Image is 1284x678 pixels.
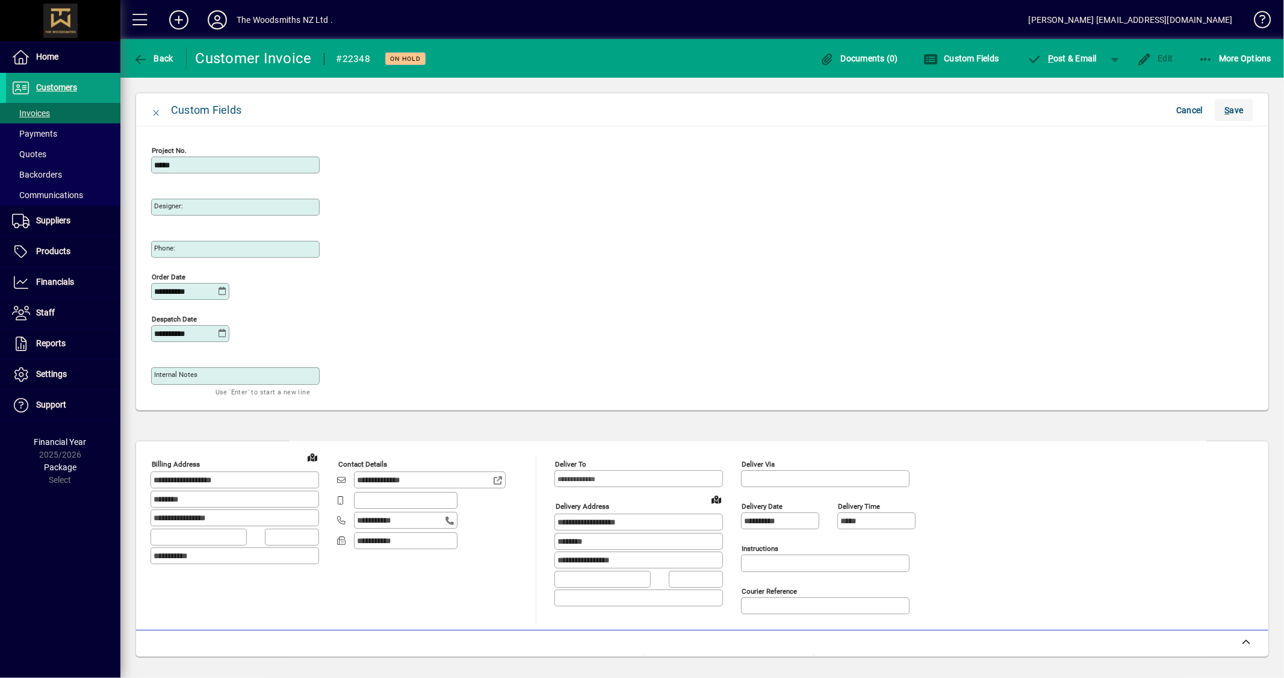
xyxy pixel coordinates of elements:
a: Suppliers [6,206,120,236]
button: Cancel [1170,99,1209,121]
a: View on map [707,490,726,509]
span: Home [36,52,58,61]
a: Home [6,42,120,72]
button: Close [142,96,171,125]
a: Financials [6,267,120,297]
div: The Woodsmiths NZ Ltd . [237,10,333,30]
span: Documents (0) [820,54,898,63]
div: #22348 [337,49,371,69]
a: View on map [303,447,322,467]
span: Communications [12,190,83,200]
div: Customer Invoice [196,49,312,68]
mat-hint: Use 'Enter' to start a new line [216,385,310,399]
button: Add [160,9,198,31]
button: Custom Fields [920,48,1002,69]
a: Payments [6,123,120,144]
app-page-header-button: Back [120,48,187,69]
span: Package [44,462,76,472]
span: Customers [36,82,77,92]
span: Payments [12,129,57,138]
span: Settings [36,369,67,379]
button: Profile [198,9,237,31]
mat-label: Order Date [152,273,185,281]
a: Settings [6,359,120,390]
mat-label: Designer: [154,202,183,210]
button: Back [130,48,176,69]
span: Staff [36,308,55,317]
span: Edit [1137,54,1173,63]
a: Quotes [6,144,120,164]
button: More Options [1196,48,1275,69]
span: Financials [36,277,74,287]
span: Products [36,246,70,256]
span: ave [1225,101,1244,120]
mat-label: Instructions [742,544,778,553]
div: [PERSON_NAME] [EMAIL_ADDRESS][DOMAIN_NAME] [1029,10,1233,30]
span: ost & Email [1028,54,1097,63]
span: Invoices [12,108,50,118]
mat-label: Deliver via [742,460,775,468]
a: Support [6,390,120,420]
a: Staff [6,298,120,328]
span: Financial Year [34,437,87,447]
a: Backorders [6,164,120,185]
mat-label: Internal Notes [154,370,197,379]
a: Products [6,237,120,267]
a: Invoices [6,103,120,123]
span: Support [36,400,66,409]
span: Backorders [12,170,62,179]
mat-label: Phone: [154,244,175,252]
span: S [1225,105,1230,115]
span: Quotes [12,149,46,159]
button: Documents (0) [817,48,901,69]
mat-label: Delivery date [742,502,783,511]
button: Edit [1134,48,1176,69]
mat-label: Courier Reference [742,587,797,596]
span: Suppliers [36,216,70,225]
a: Knowledge Base [1245,2,1269,42]
mat-label: Despatch Date [152,315,197,323]
button: Save [1215,99,1253,121]
span: On hold [390,55,421,63]
span: P [1048,54,1053,63]
span: More Options [1199,54,1272,63]
div: Custom Fields [171,101,241,120]
span: Cancel [1176,101,1203,120]
mat-label: Project No. [152,146,187,155]
mat-label: Delivery time [838,502,880,511]
span: Reports [36,338,66,348]
mat-label: Deliver To [555,460,586,468]
a: Communications [6,185,120,205]
button: Post & Email [1022,48,1103,69]
a: Reports [6,329,120,359]
span: Back [133,54,173,63]
span: Custom Fields [923,54,999,63]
